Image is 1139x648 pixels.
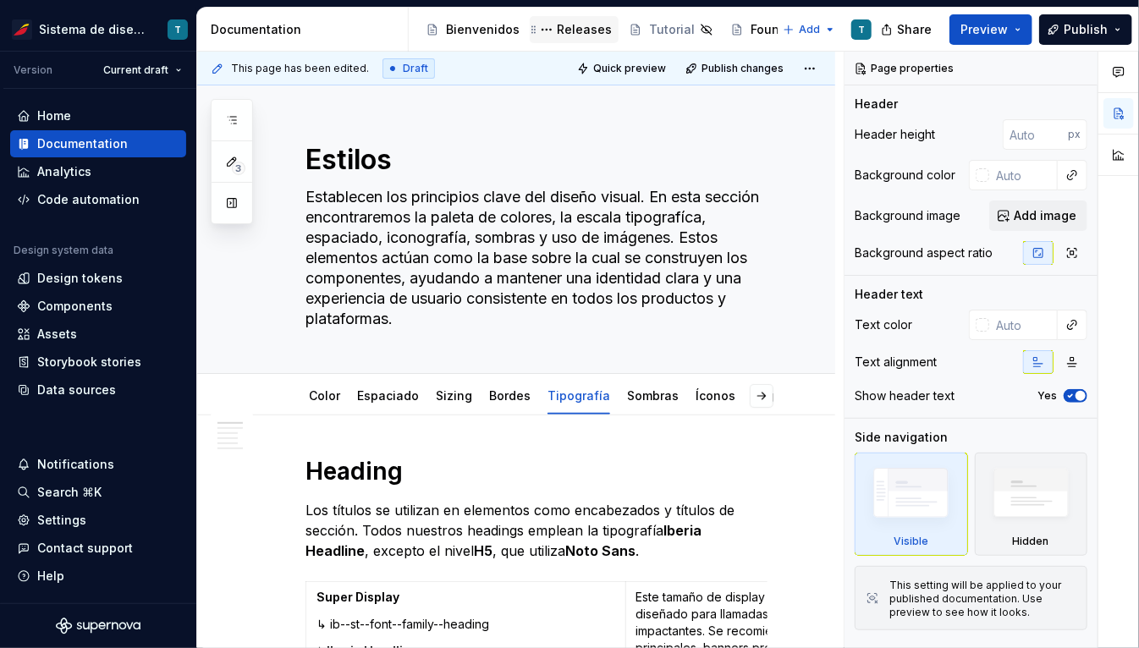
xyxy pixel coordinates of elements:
[482,377,537,413] div: Bordes
[696,388,735,403] a: Íconos
[10,451,186,478] button: Notifications
[302,377,347,413] div: Color
[649,21,695,38] div: Tutorial
[474,542,492,559] strong: H5
[889,579,1076,619] div: This setting will be applied to your published documentation. Use preview to see how it looks.
[989,310,1058,340] input: Auto
[689,377,742,413] div: Íconos
[96,58,190,82] button: Current draft
[1039,14,1132,45] button: Publish
[429,377,479,413] div: Sizing
[10,349,186,376] a: Storybook stories
[37,163,91,180] div: Analytics
[855,207,960,224] div: Background image
[1013,535,1049,548] div: Hidden
[14,244,113,257] div: Design system data
[14,63,52,77] div: Version
[960,21,1008,38] span: Preview
[855,244,993,261] div: Background aspect ratio
[1064,21,1108,38] span: Publish
[855,387,955,404] div: Show header text
[10,321,186,348] a: Assets
[37,456,114,473] div: Notifications
[37,484,102,501] div: Search ⌘K
[778,18,841,41] button: Add
[627,388,679,403] a: Sombras
[572,57,674,80] button: Quick preview
[10,563,186,590] button: Help
[855,286,923,303] div: Header text
[316,590,399,604] strong: Super Display
[855,167,955,184] div: Background color
[231,62,369,75] span: This page has been edited.
[403,62,428,75] span: Draft
[37,568,64,585] div: Help
[37,191,140,208] div: Code automation
[751,21,824,38] div: Foundations
[10,479,186,506] button: Search ⌘K
[1068,128,1081,141] p: px
[622,16,720,43] a: Tutorial
[897,21,932,38] span: Share
[702,62,784,75] span: Publish changes
[949,14,1032,45] button: Preview
[174,23,181,36] div: T
[10,507,186,534] a: Settings
[855,316,912,333] div: Text color
[103,63,168,77] span: Current draft
[37,512,86,529] div: Settings
[547,388,610,403] a: Tipografía
[37,540,133,557] div: Contact support
[10,293,186,320] a: Components
[10,535,186,562] button: Contact support
[1003,119,1068,150] input: Auto
[1037,389,1057,403] label: Yes
[858,23,865,36] div: T
[855,126,935,143] div: Header height
[855,429,948,446] div: Side navigation
[541,377,617,413] div: Tipografía
[1014,207,1076,224] span: Add image
[10,158,186,185] a: Analytics
[975,453,1088,556] div: Hidden
[419,16,526,43] a: Bienvenidos
[232,162,245,175] span: 3
[799,23,820,36] span: Add
[37,382,116,398] div: Data sources
[872,14,943,45] button: Share
[302,184,764,332] textarea: Establecen los principios clave del diseño visual. En esta sección encontraremos la paleta de col...
[989,200,1087,231] button: Add image
[620,377,685,413] div: Sombras
[37,354,141,371] div: Storybook stories
[316,616,615,633] p: ↳ ib--st--font--family--heading
[305,456,768,486] h1: Heading
[593,62,666,75] span: Quick preview
[746,377,789,413] div: Logo
[302,140,764,180] textarea: Estilos
[37,326,77,343] div: Assets
[357,388,419,403] a: Espaciado
[894,535,928,548] div: Visible
[989,160,1058,190] input: Auto
[37,270,123,287] div: Design tokens
[10,265,186,292] a: Design tokens
[855,453,968,556] div: Visible
[855,354,937,371] div: Text alignment
[56,618,140,634] svg: Supernova Logo
[10,186,186,213] a: Code automation
[855,96,898,113] div: Header
[37,135,128,152] div: Documentation
[530,16,619,43] a: Releases
[419,13,774,47] div: Page tree
[305,500,768,561] p: Los títulos se utilizan en elementos como encabezados y títulos de sección. Todos nuestros headin...
[557,21,612,38] div: Releases
[12,19,32,40] img: 55604660-494d-44a9-beb2-692398e9940a.png
[10,130,186,157] a: Documentation
[436,388,472,403] a: Sizing
[211,21,401,38] div: Documentation
[39,21,147,38] div: Sistema de diseño Iberia
[37,107,71,124] div: Home
[489,388,531,403] a: Bordes
[37,298,113,315] div: Components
